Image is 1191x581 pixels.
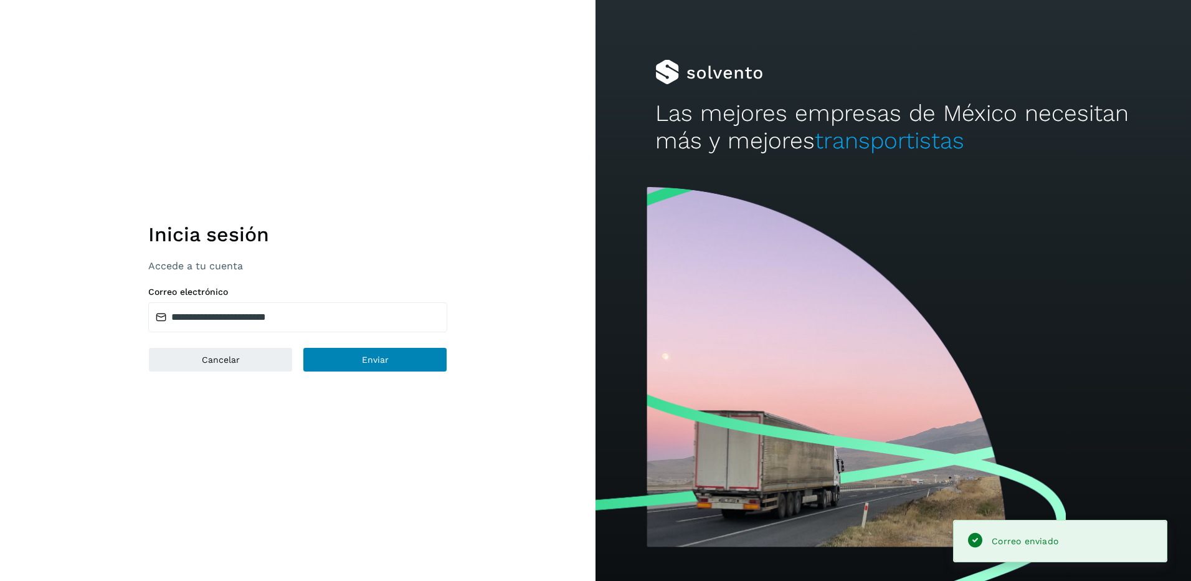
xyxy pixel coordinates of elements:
label: Correo electrónico [148,287,447,297]
span: Enviar [362,355,389,364]
p: Accede a tu cuenta [148,260,447,272]
span: Cancelar [202,355,240,364]
span: transportistas [815,127,964,154]
button: Enviar [303,347,447,372]
h1: Inicia sesión [148,223,447,246]
button: Cancelar [148,347,293,372]
span: Correo enviado [992,536,1058,546]
h2: Las mejores empresas de México necesitan más y mejores [655,100,1132,155]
